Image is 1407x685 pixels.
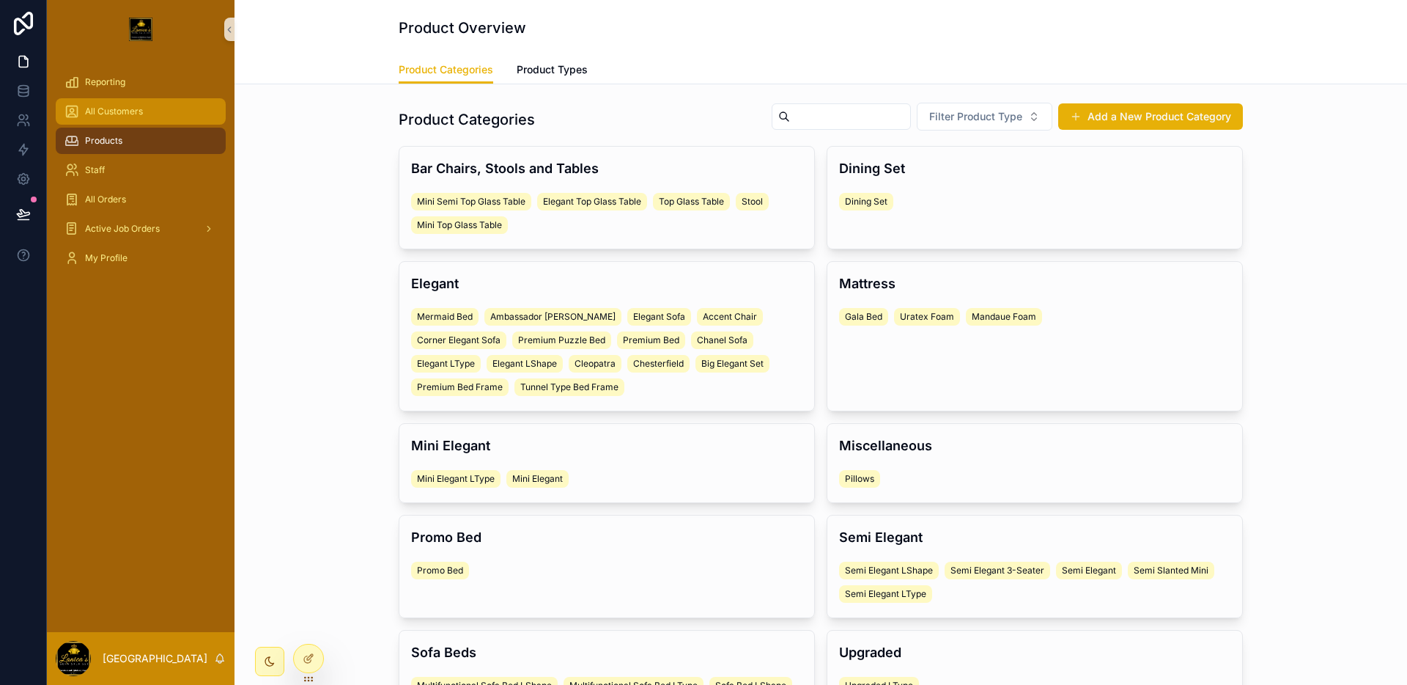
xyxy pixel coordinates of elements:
[417,473,495,485] span: Mini Elegant LType
[845,588,926,600] span: Semi Elegant LType
[827,515,1243,618] a: Semi ElegantSemi Elegant LShapeSemi Elegant 3-SeaterSemi ElegantSemi Slanted MiniSemi Elegant LType
[399,56,493,84] a: Product Categories
[85,194,126,205] span: All Orders
[411,158,802,178] h4: Bar Chairs, Stools and Tables
[399,515,815,618] a: Promo BedPromo Bed
[85,252,128,264] span: My Profile
[839,527,1230,547] h4: Semi Elegant
[839,158,1230,178] h4: Dining Set
[633,358,684,370] span: Chesterfield
[701,358,764,370] span: Big Elegant Set
[1058,103,1243,130] button: Add a New Product Category
[85,106,143,117] span: All Customers
[56,245,226,271] a: My Profile
[900,311,954,323] span: Uratex Foam
[399,109,535,130] h1: Product Categories
[492,358,557,370] span: Elegant LShape
[950,565,1044,576] span: Semi Elegant 3-Seater
[659,196,724,208] span: Top Glass Table
[85,76,125,88] span: Reporting
[827,423,1243,503] a: MiscellaneousPillows
[1062,565,1116,576] span: Semi Elegant
[56,128,226,154] a: Products
[845,565,933,576] span: Semi Elegant LShape
[85,135,122,147] span: Products
[417,311,473,323] span: Mermaid Bed
[827,146,1243,249] a: Dining SetDining Set
[575,358,616,370] span: Cleopatra
[518,334,605,346] span: Premium Puzzle Bed
[56,186,226,213] a: All Orders
[85,164,105,176] span: Staff
[399,423,815,503] a: Mini ElegantMini Elegant LTypeMini Elegant
[633,311,685,323] span: Elegant Sofa
[845,311,882,323] span: Gala Bed
[103,651,207,666] p: [GEOGRAPHIC_DATA]
[417,334,501,346] span: Corner Elegant Sofa
[917,103,1052,131] button: Select Button
[399,18,526,38] h1: Product Overview
[845,473,874,485] span: Pillows
[839,274,1230,293] h4: Mattress
[85,223,160,235] span: Active Job Orders
[845,196,887,208] span: Dining Set
[517,62,588,77] span: Product Types
[839,642,1230,662] h4: Upgraded
[411,436,802,455] h4: Mini Elegant
[417,565,463,576] span: Promo Bed
[411,527,802,547] h4: Promo Bed
[929,109,1022,124] span: Filter Product Type
[411,274,802,293] h4: Elegant
[56,216,226,242] a: Active Job Orders
[129,18,152,41] img: App logo
[1134,565,1208,576] span: Semi Slanted Mini
[399,62,493,77] span: Product Categories
[517,56,588,86] a: Product Types
[703,311,757,323] span: Accent Chair
[697,334,747,346] span: Chanel Sofa
[623,334,679,346] span: Premium Bed
[490,311,616,323] span: Ambassador [PERSON_NAME]
[411,642,802,662] h4: Sofa Beds
[417,381,503,393] span: Premium Bed Frame
[56,157,226,183] a: Staff
[417,358,475,370] span: Elegant LType
[417,219,502,231] span: Mini Top Glass Table
[742,196,763,208] span: Stool
[417,196,525,208] span: Mini Semi Top Glass Table
[47,59,234,290] div: scrollable content
[839,436,1230,455] h4: Miscellaneous
[972,311,1036,323] span: Mandaue Foam
[543,196,641,208] span: Elegant Top Glass Table
[520,381,618,393] span: Tunnel Type Bed Frame
[827,261,1243,411] a: MattressGala BedUratex FoamMandaue Foam
[399,146,815,249] a: Bar Chairs, Stools and TablesMini Semi Top Glass TableElegant Top Glass TableTop Glass TableStool...
[399,261,815,411] a: ElegantMermaid BedAmbassador [PERSON_NAME]Elegant SofaAccent ChairCorner Elegant SofaPremium Puzz...
[56,69,226,95] a: Reporting
[56,98,226,125] a: All Customers
[512,473,563,485] span: Mini Elegant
